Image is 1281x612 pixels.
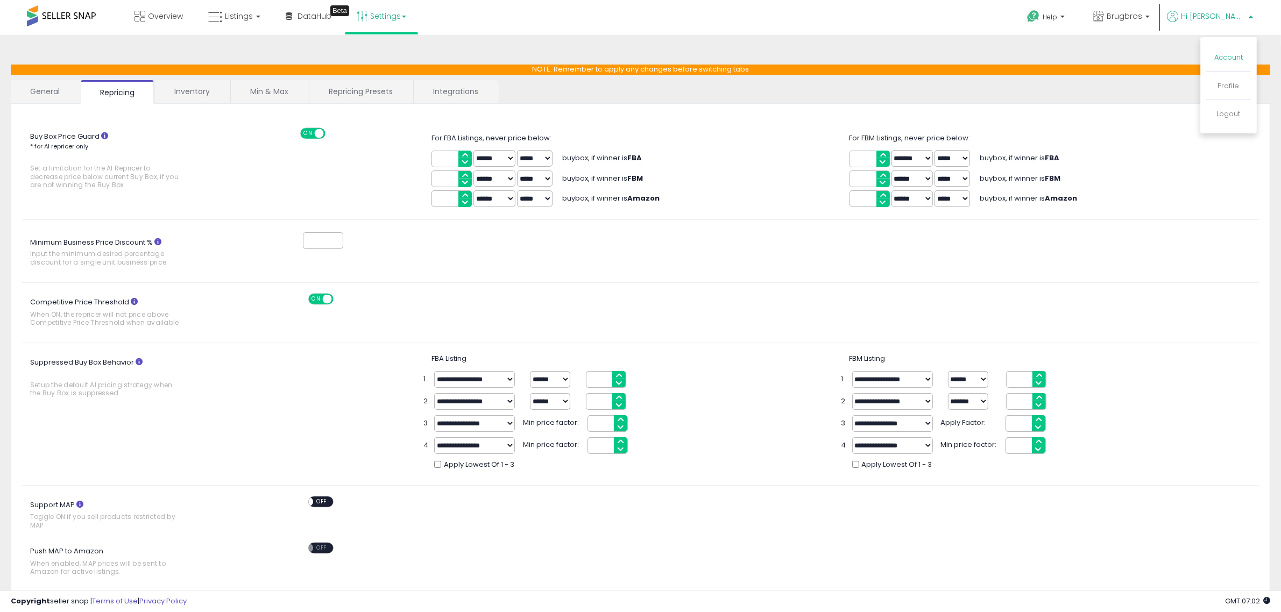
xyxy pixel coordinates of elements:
span: OFF [313,497,330,507]
label: Support MAP [22,496,215,535]
span: 1 [841,374,847,385]
i: Get Help [1027,10,1040,23]
span: buybox, if winner is [980,153,1059,163]
a: Integrations [414,80,498,103]
a: Privacy Policy [139,596,187,606]
a: Min & Max [231,80,308,103]
label: Buy Box Price Guard [22,128,215,195]
a: Inventory [155,80,229,103]
label: Minimum Business Price Discount % [22,234,215,272]
div: Tooltip anchor [330,5,349,16]
span: For FBA Listings, never price below: [431,133,551,143]
span: 2 [841,396,847,407]
span: Min price factor: [523,437,582,450]
span: When enabled, MAP prices will be sent to Amazon for active listings. [30,559,180,576]
span: ON [309,295,323,304]
span: 1 [423,374,429,385]
a: Help [1018,2,1075,35]
b: FBM [1045,173,1060,183]
span: 4 [841,440,847,451]
b: FBA [1045,153,1059,163]
span: FBA Listing [431,353,466,364]
span: buybox, if winner is [980,193,1077,203]
label: Push MAP to Amazon [22,543,215,581]
span: Min price factor: [523,415,582,428]
label: Competitive Price Threshold [22,294,215,332]
b: Amazon [1045,193,1077,203]
a: Logout [1217,109,1241,119]
span: DataHub [298,11,331,22]
a: General [11,80,80,103]
span: 3 [423,418,429,429]
a: Repricing Presets [309,80,412,103]
span: For FBM Listings, never price below: [850,133,971,143]
small: * for AI repricer only [30,142,88,151]
span: Setup the default AI pricing strategy when the Buy Box is suppressed [30,381,180,397]
span: ON [302,129,315,138]
span: Min price factor: [941,437,1000,450]
span: OFF [331,295,349,304]
span: Brugbros [1107,11,1142,22]
span: 4 [423,440,429,451]
span: 3 [841,418,847,429]
span: OFF [324,129,341,138]
b: FBA [627,153,642,163]
a: Repricing [81,80,154,104]
span: buybox, if winner is [562,173,643,183]
span: buybox, if winner is [562,153,642,163]
b: Amazon [627,193,660,203]
span: Apply Factor: [941,415,1000,428]
span: Apply Lowest Of 1 - 3 [862,460,932,470]
span: OFF [313,544,330,553]
span: buybox, if winner is [562,193,660,203]
a: Account [1214,52,1243,62]
span: Hi [PERSON_NAME] [1181,11,1245,22]
span: 2 [423,396,429,407]
a: Profile [1218,81,1240,91]
a: Hi [PERSON_NAME] [1167,11,1253,35]
span: Overview [148,11,183,22]
b: FBM [627,173,643,183]
span: 2025-09-18 07:02 GMT [1225,596,1270,606]
span: When ON, the repricer will not price above Competitive Price Threshold when available [30,310,180,327]
span: Input the minimum desired percentage discount for a single unit business price. [30,250,180,266]
div: seller snap | | [11,596,187,607]
span: Listings [225,11,253,22]
a: Terms of Use [92,596,138,606]
span: Toggle ON if you sell products restricted by MAP [30,513,180,529]
p: NOTE: Remember to apply any changes before switching tabs [11,65,1270,75]
span: Help [1043,12,1057,22]
label: Suppressed Buy Box Behavior [22,354,215,402]
span: Apply Lowest Of 1 - 3 [444,460,514,470]
span: buybox, if winner is [980,173,1060,183]
strong: Copyright [11,596,50,606]
span: Set a limitation for the AI Repricer to decrease price below current Buy Box, if you are not winn... [30,164,180,189]
span: FBM Listing [850,353,886,364]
